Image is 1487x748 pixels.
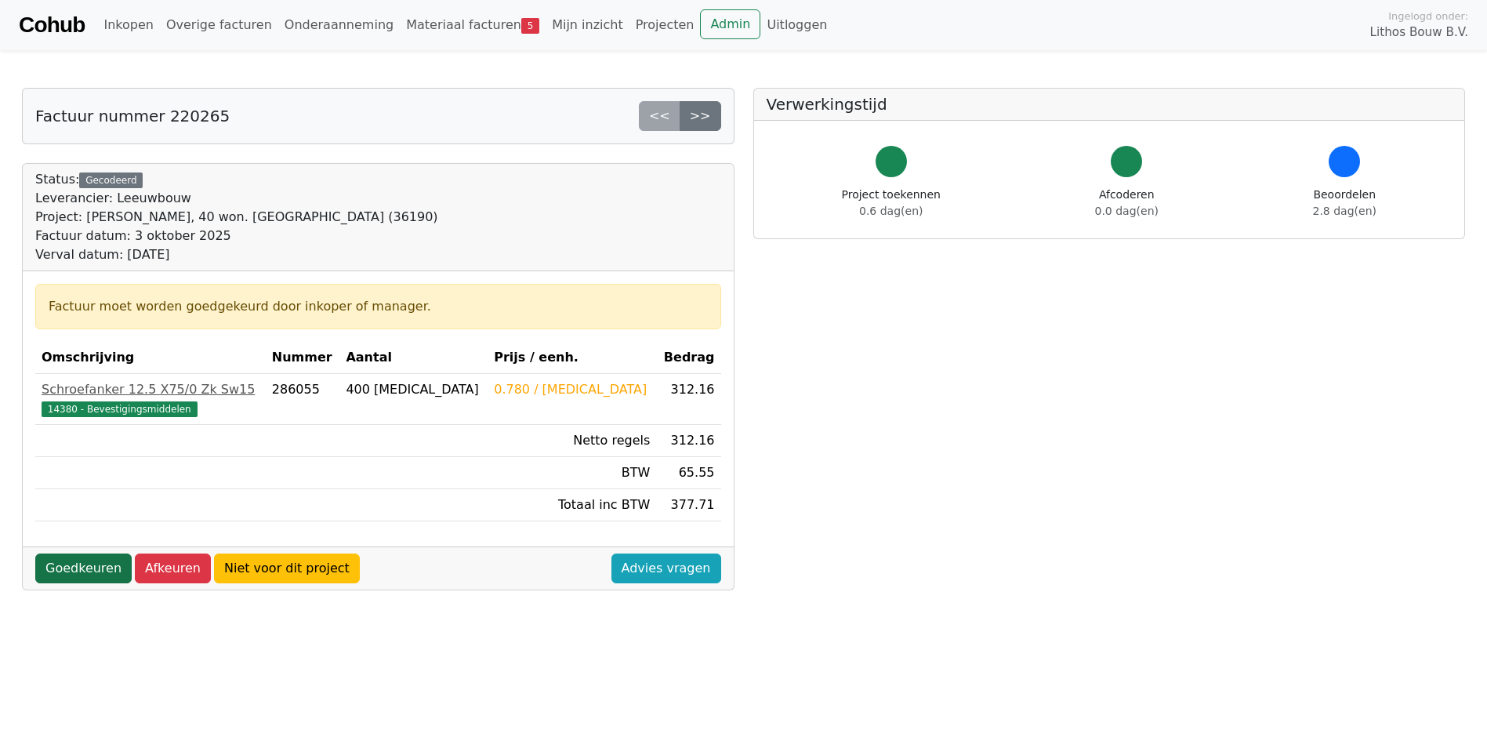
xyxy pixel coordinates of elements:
[266,374,340,425] td: 286055
[488,457,656,489] td: BTW
[680,101,721,131] a: >>
[488,489,656,521] td: Totaal inc BTW
[339,342,488,374] th: Aantal
[135,554,211,583] a: Afkeuren
[656,374,720,425] td: 312.16
[1095,187,1159,220] div: Afcoderen
[656,457,720,489] td: 65.55
[1095,205,1159,217] span: 0.0 dag(en)
[1388,9,1468,24] span: Ingelogd onder:
[488,342,656,374] th: Prijs / eenh.
[35,227,438,245] div: Factuur datum: 3 oktober 2025
[35,554,132,583] a: Goedkeuren
[494,380,650,399] div: 0.780 / [MEDICAL_DATA]
[35,245,438,264] div: Verval datum: [DATE]
[656,489,720,521] td: 377.71
[35,208,438,227] div: Project: [PERSON_NAME], 40 won. [GEOGRAPHIC_DATA] (36190)
[859,205,923,217] span: 0.6 dag(en)
[611,554,721,583] a: Advies vragen
[1370,24,1468,42] span: Lithos Bouw B.V.
[35,170,438,264] div: Status:
[767,95,1453,114] h5: Verwerkingstijd
[629,9,701,41] a: Projecten
[400,9,546,41] a: Materiaal facturen5
[656,425,720,457] td: 312.16
[214,554,360,583] a: Niet voor dit project
[546,9,629,41] a: Mijn inzicht
[1313,187,1376,220] div: Beoordelen
[160,9,278,41] a: Overige facturen
[278,9,400,41] a: Onderaanneming
[42,401,198,417] span: 14380 - Bevestigingsmiddelen
[656,342,720,374] th: Bedrag
[521,18,539,34] span: 5
[346,380,481,399] div: 400 [MEDICAL_DATA]
[760,9,833,41] a: Uitloggen
[35,342,266,374] th: Omschrijving
[42,380,259,399] div: Schroefanker 12.5 X75/0 Zk Sw15
[266,342,340,374] th: Nummer
[79,172,143,188] div: Gecodeerd
[35,189,438,208] div: Leverancier: Leeuwbouw
[49,297,708,316] div: Factuur moet worden goedgekeurd door inkoper of manager.
[842,187,941,220] div: Project toekennen
[19,6,85,44] a: Cohub
[488,425,656,457] td: Netto regels
[35,107,230,125] h5: Factuur nummer 220265
[42,380,259,418] a: Schroefanker 12.5 X75/0 Zk Sw1514380 - Bevestigingsmiddelen
[97,9,159,41] a: Inkopen
[700,9,760,39] a: Admin
[1313,205,1376,217] span: 2.8 dag(en)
